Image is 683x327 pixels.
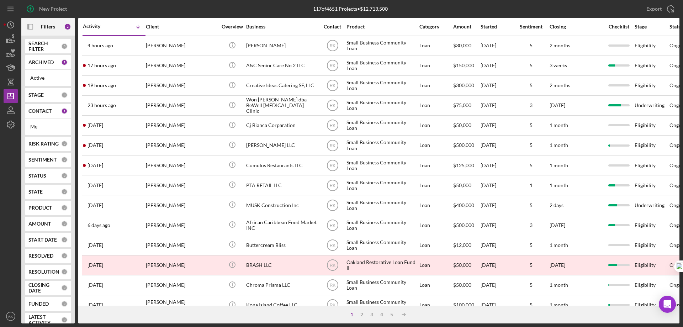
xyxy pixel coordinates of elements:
div: Cumulus Restaurants LLC [246,156,317,175]
div: $100,000 [453,296,480,315]
div: African Caribbean Food Market INC [246,216,317,234]
div: 5 [513,242,549,248]
div: $500,000 [453,136,480,155]
div: Loan [419,276,452,295]
div: BRASH LLC [246,256,317,275]
div: 0 [61,269,68,275]
button: RK [4,309,18,323]
text: RK [329,83,335,88]
div: Eligibility [635,116,669,135]
div: [PERSON_NAME] [246,36,317,55]
text: RK [329,63,335,68]
div: Open Intercom Messenger [659,296,676,313]
div: [PERSON_NAME] [PERSON_NAME] [146,296,217,315]
time: 2025-08-20 04:07 [88,63,116,68]
div: [DATE] [481,96,513,115]
div: 1 [61,108,68,114]
div: 2 [64,23,71,30]
div: Closing [550,24,603,30]
div: Checklist [604,24,634,30]
div: Me [30,124,66,130]
div: Contact [319,24,346,30]
time: 2025-08-15 17:28 [88,202,103,208]
div: [DATE] [481,216,513,234]
div: Small Business Community Loan [346,156,418,175]
div: [PERSON_NAME] LLC [246,136,317,155]
div: Small Business Community Loan [346,296,418,315]
div: Loan [419,216,452,234]
div: Small Business Community Loan [346,56,418,75]
div: Loan [419,196,452,215]
text: RK [8,315,13,318]
button: New Project [21,2,74,16]
div: Activity [83,23,114,29]
time: 2025-08-19 16:38 [88,163,103,168]
time: 2025-08-11 03:23 [88,302,103,308]
div: $30,000 [453,36,480,55]
div: 5 [513,282,549,288]
div: Underwriting [635,196,669,215]
div: [DATE] [481,176,513,195]
div: Stage [635,24,669,30]
b: STATUS [28,173,46,179]
time: 2 months [550,82,570,88]
div: 0 [61,157,68,163]
time: 2025-08-20 01:33 [88,83,116,88]
div: Loan [419,56,452,75]
div: Underwriting [635,96,669,115]
div: Small Business Community Loan [346,136,418,155]
div: Loan [419,116,452,135]
div: Client [146,24,217,30]
div: $50,000 [453,176,480,195]
div: Loan [419,136,452,155]
text: RK [329,123,335,128]
b: AMOUNT [28,221,51,227]
div: [DATE] [481,296,513,315]
div: [DATE] [481,256,513,275]
div: 5 [513,262,549,268]
div: Cj Bianca Corparation [246,116,317,135]
div: 0 [61,253,68,259]
div: New Project [39,2,67,16]
div: Buttercream Bliss [246,236,317,254]
div: Small Business Community Loan [346,276,418,295]
div: Eligibility [635,216,669,234]
div: Export [646,2,662,16]
div: Eligibility [635,156,669,175]
div: Eligibility [635,276,669,295]
div: 117 of 4651 Projects • $12,713,500 [313,6,388,12]
div: Kona Island Coffee LLC [246,296,317,315]
b: RESOLUTION [28,269,59,275]
time: [DATE] [550,262,565,268]
div: 5 [513,43,549,48]
div: MUSK Construction Inc [246,196,317,215]
time: 1 month [550,142,568,148]
div: 5 [513,83,549,88]
div: 3 [513,222,549,228]
div: Small Business Community Loan [346,196,418,215]
div: 0 [61,205,68,211]
div: Loan [419,176,452,195]
div: [DATE] [481,236,513,254]
div: Eligibility [635,176,669,195]
time: 2025-08-20 17:03 [88,43,113,48]
div: $300,000 [453,76,480,95]
time: 2025-08-18 18:21 [88,183,103,188]
div: [DATE] [481,156,513,175]
time: 2025-08-12 21:12 [88,262,103,268]
div: $500,000 [453,216,480,234]
div: $400,000 [453,196,480,215]
div: Eligibility [635,76,669,95]
div: 0 [61,237,68,243]
div: [PERSON_NAME] [146,76,217,95]
div: [PERSON_NAME] [146,36,217,55]
time: 1 month [550,302,568,308]
div: Eligibility [635,36,669,55]
div: 1 [347,312,357,317]
time: 2 months [550,42,570,48]
b: FUNDED [28,301,49,307]
div: 0 [61,285,68,291]
div: Eligibility [635,236,669,254]
div: Chroma Prisma LLC [246,276,317,295]
text: RK [329,203,335,208]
